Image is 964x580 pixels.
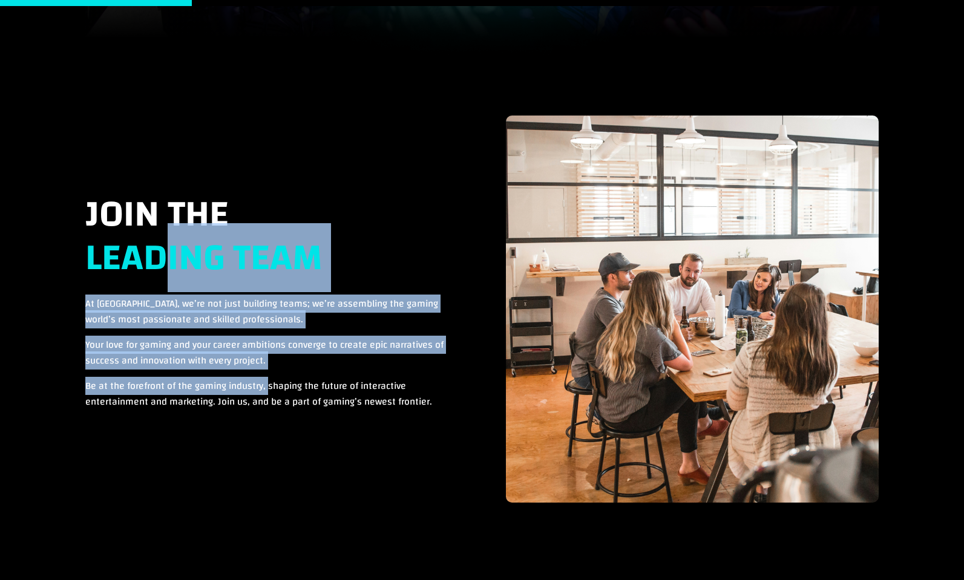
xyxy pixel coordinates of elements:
[85,193,461,296] h2: Join the
[506,116,879,503] img: Placeholder Image
[85,377,432,411] span: Be at the forefront of the gaming industry, shaping the future of interactive entertainment and m...
[85,223,323,292] strong: Leading Team
[903,522,964,580] iframe: Chat Widget
[85,295,438,328] span: At [GEOGRAPHIC_DATA], we’re not just building teams; we’re assembling the gaming world’s most pas...
[85,336,444,370] span: Your love for gaming and your career ambitions converge to create epic narratives of success and ...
